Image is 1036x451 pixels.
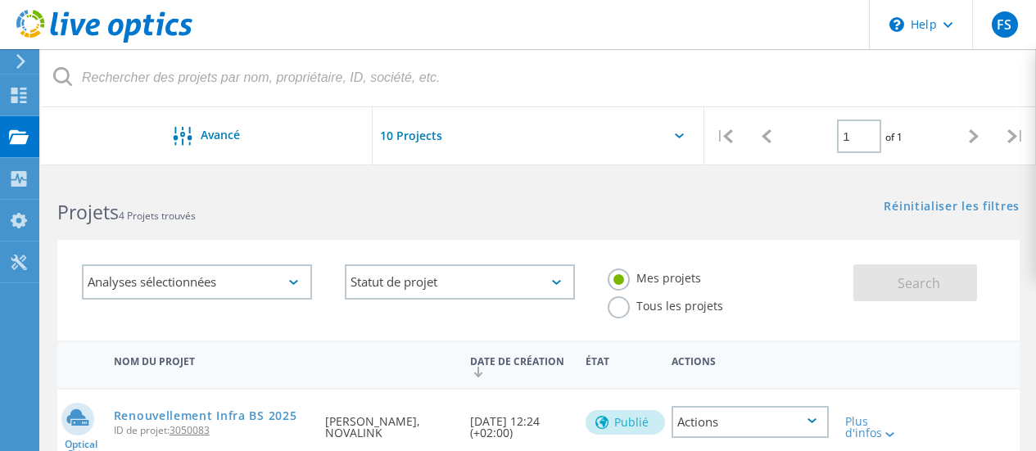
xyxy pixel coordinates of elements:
[82,264,312,300] div: Analyses sélectionnées
[672,406,829,438] div: Actions
[345,264,575,300] div: Statut de projet
[57,199,119,225] b: Projets
[119,209,196,223] span: 4 Projets trouvés
[16,34,192,46] a: Live Optics Dashboard
[663,345,837,375] div: Actions
[994,107,1036,165] div: |
[586,410,665,435] div: Publié
[884,201,1020,214] a: Réinitialiser les filtres
[114,410,297,422] a: Renouvellement Infra BS 2025
[704,107,746,165] div: |
[889,17,904,32] svg: \n
[608,268,701,284] label: Mes projets
[170,423,210,437] tcxspan: Call 3050083 via 3CX
[577,345,664,375] div: État
[201,129,240,141] span: Avancé
[898,274,940,292] span: Search
[608,296,723,312] label: Tous les projets
[106,345,318,375] div: Nom du projet
[885,130,903,144] span: of 1
[853,264,977,301] button: Search
[462,345,577,386] div: Date de création
[997,18,1011,31] span: FS
[114,426,310,435] span: ID de projet:
[845,416,906,439] div: Plus d'infos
